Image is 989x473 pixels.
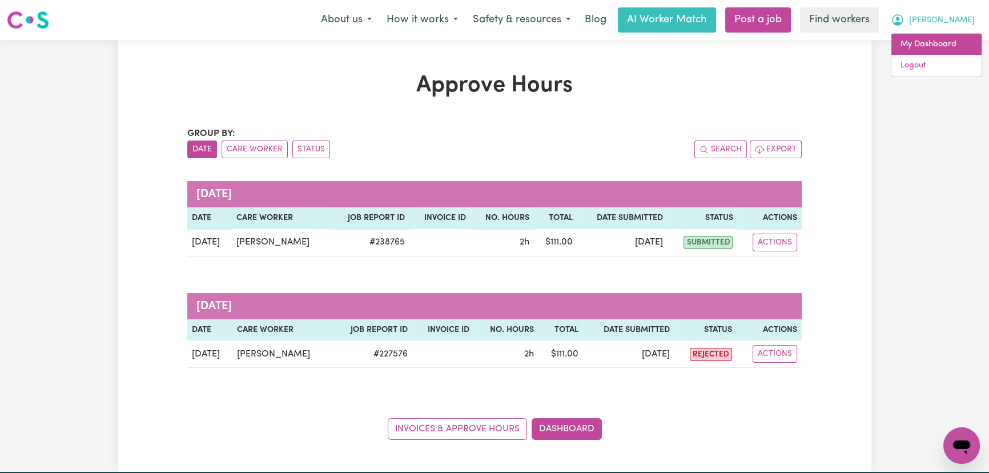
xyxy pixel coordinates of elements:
a: AI Worker Match [618,7,716,33]
th: Invoice ID [412,319,474,341]
h1: Approve Hours [187,72,802,99]
th: Job Report ID [332,319,413,341]
th: Actions [737,319,802,341]
th: Status [674,319,737,341]
a: Invoices & Approve Hours [388,418,527,440]
a: Careseekers logo [7,7,49,33]
th: Date Submitted [577,207,668,229]
caption: [DATE] [187,181,802,207]
th: Job Report ID [330,207,409,229]
td: $ 111.00 [538,340,583,368]
span: Group by: [187,129,235,138]
th: Date [187,319,232,341]
span: submitted [684,236,733,249]
td: [PERSON_NAME] [232,340,332,368]
th: Status [668,207,737,229]
th: Invoice ID [409,207,471,229]
td: [PERSON_NAME] [232,229,330,256]
iframe: Button to launch messaging window [943,427,980,464]
a: My Dashboard [891,34,982,55]
span: 2 hours [524,350,534,359]
th: Date [187,207,232,229]
span: rejected [690,348,732,361]
span: [PERSON_NAME] [909,14,975,27]
td: [DATE] [583,340,674,368]
a: Post a job [725,7,791,33]
button: sort invoices by care worker [222,141,288,158]
a: Logout [891,55,982,77]
td: [DATE] [577,229,668,256]
caption: [DATE] [187,293,802,319]
button: Actions [753,345,797,363]
button: sort invoices by date [187,141,217,158]
button: Search [694,141,747,158]
th: No. Hours [470,207,533,229]
a: Blog [578,7,613,33]
td: # 227576 [332,340,413,368]
a: Dashboard [532,418,602,440]
th: Total [538,319,583,341]
img: Careseekers logo [7,10,49,30]
th: Care worker [232,207,330,229]
th: Total [534,207,578,229]
th: Actions [737,207,802,229]
a: Find workers [800,7,879,33]
th: No. Hours [474,319,538,341]
button: Actions [753,234,797,251]
div: My Account [891,33,982,77]
button: Export [750,141,802,158]
td: [DATE] [187,229,232,256]
th: Date Submitted [583,319,674,341]
td: $ 111.00 [534,229,578,256]
td: # 238765 [330,229,409,256]
td: [DATE] [187,340,232,368]
button: Safety & resources [465,8,578,32]
button: How it works [379,8,465,32]
button: sort invoices by paid status [292,141,330,158]
th: Care worker [232,319,332,341]
button: My Account [883,8,982,32]
span: 2 hours [520,238,529,247]
button: About us [313,8,379,32]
